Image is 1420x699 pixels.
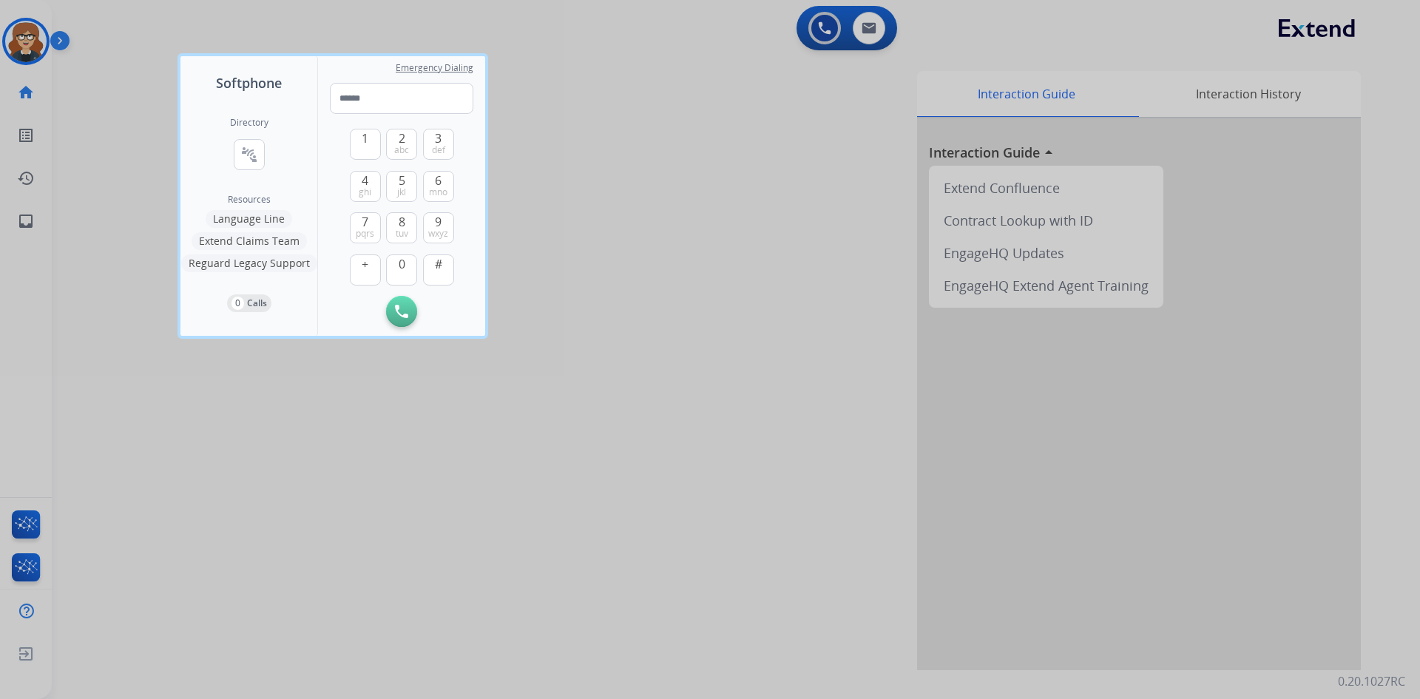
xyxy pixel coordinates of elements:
button: 7pqrs [350,212,381,243]
button: Reguard Legacy Support [181,254,317,272]
span: jkl [397,186,406,198]
span: # [435,255,442,273]
h2: Directory [230,117,268,129]
span: Resources [228,194,271,206]
button: 0Calls [227,294,271,312]
span: 5 [399,172,405,189]
p: 0.20.1027RC [1338,672,1405,690]
span: def [432,144,445,156]
span: Softphone [216,72,282,93]
span: 6 [435,172,442,189]
button: 5jkl [386,171,417,202]
span: pqrs [356,228,374,240]
span: 2 [399,129,405,147]
span: wxyz [428,228,448,240]
span: 0 [399,255,405,273]
img: call-button [395,305,408,318]
button: 8tuv [386,212,417,243]
span: 3 [435,129,442,147]
button: # [423,254,454,286]
button: 3def [423,129,454,160]
button: 1 [350,129,381,160]
button: 4ghi [350,171,381,202]
span: 9 [435,213,442,231]
span: + [362,255,368,273]
span: Emergency Dialing [396,62,473,74]
mat-icon: connect_without_contact [240,146,258,163]
span: 4 [362,172,368,189]
button: 0 [386,254,417,286]
button: + [350,254,381,286]
span: 7 [362,213,368,231]
span: mno [429,186,447,198]
span: abc [394,144,409,156]
button: 9wxyz [423,212,454,243]
span: 8 [399,213,405,231]
span: 1 [362,129,368,147]
span: ghi [359,186,371,198]
button: 2abc [386,129,417,160]
button: Language Line [206,210,292,228]
p: 0 [231,297,244,310]
button: Extend Claims Team [192,232,307,250]
p: Calls [247,297,267,310]
button: 6mno [423,171,454,202]
span: tuv [396,228,408,240]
